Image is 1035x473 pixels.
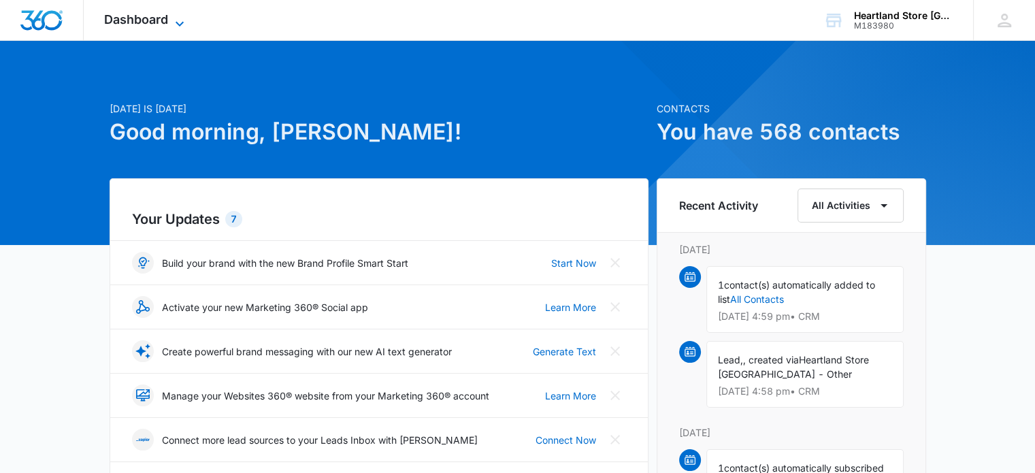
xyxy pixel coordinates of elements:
[854,10,953,21] div: account name
[604,340,626,362] button: Close
[545,389,596,403] a: Learn More
[679,242,904,257] p: [DATE]
[743,354,799,365] span: , created via
[604,252,626,274] button: Close
[110,101,648,116] p: [DATE] is [DATE]
[533,344,596,359] a: Generate Text
[730,293,784,305] a: All Contacts
[657,101,926,116] p: Contacts
[162,256,408,270] p: Build your brand with the new Brand Profile Smart Start
[604,296,626,318] button: Close
[604,385,626,406] button: Close
[718,279,875,305] span: contact(s) automatically added to list
[162,433,478,447] p: Connect more lead sources to your Leads Inbox with [PERSON_NAME]
[162,389,489,403] p: Manage your Websites 360® website from your Marketing 360® account
[536,433,596,447] a: Connect Now
[718,279,724,291] span: 1
[718,354,743,365] span: Lead,
[679,425,904,440] p: [DATE]
[225,211,242,227] div: 7
[551,256,596,270] a: Start Now
[162,300,368,314] p: Activate your new Marketing 360® Social app
[545,300,596,314] a: Learn More
[798,189,904,223] button: All Activities
[718,387,892,396] p: [DATE] 4:58 pm • CRM
[110,116,648,148] h1: Good morning, [PERSON_NAME]!
[679,197,758,214] h6: Recent Activity
[132,209,626,229] h2: Your Updates
[162,344,452,359] p: Create powerful brand messaging with our new AI text generator
[718,312,892,321] p: [DATE] 4:59 pm • CRM
[854,21,953,31] div: account id
[604,429,626,451] button: Close
[104,12,168,27] span: Dashboard
[657,116,926,148] h1: You have 568 contacts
